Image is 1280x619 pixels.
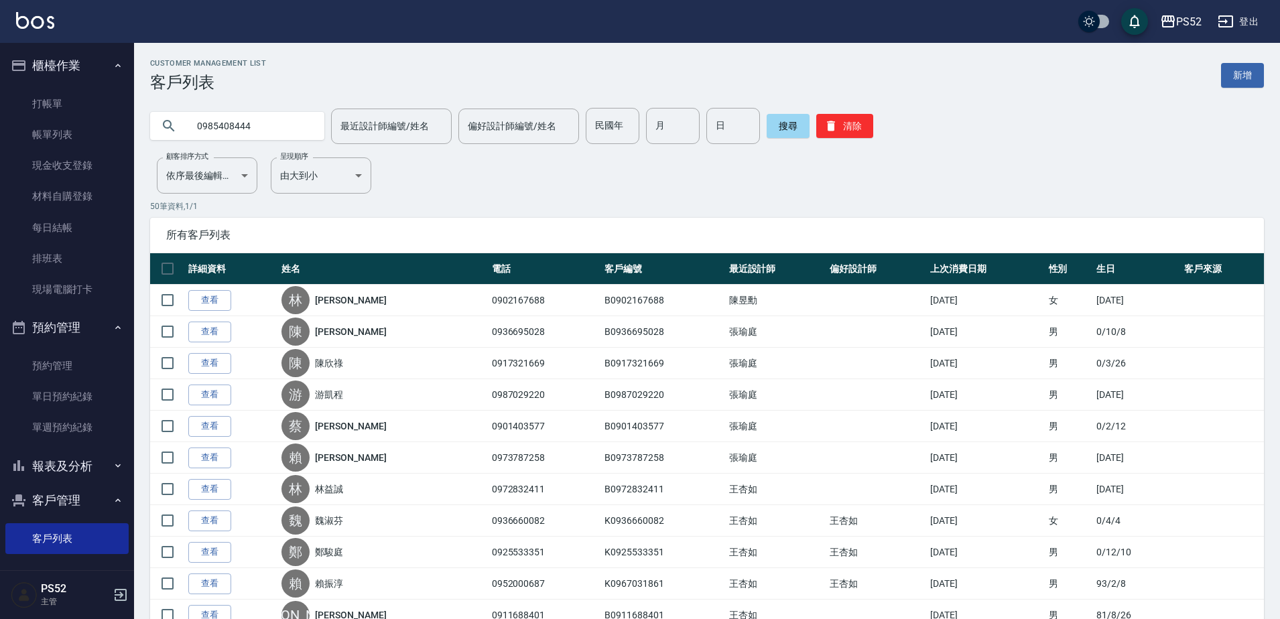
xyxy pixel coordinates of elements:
div: 依序最後編輯時間 [157,157,257,194]
div: 陳 [281,318,310,346]
td: 王杏如 [826,505,927,537]
td: B0902167688 [601,285,725,316]
td: [DATE] [927,316,1045,348]
a: [PERSON_NAME] [315,419,386,433]
td: 王杏如 [826,568,927,600]
td: [DATE] [1093,442,1181,474]
td: 0902167688 [489,285,602,316]
th: 電話 [489,253,602,285]
a: 現場電腦打卡 [5,274,129,305]
a: 鄭駿庭 [315,545,343,559]
a: 林益誠 [315,482,343,496]
input: 搜尋關鍵字 [188,108,314,144]
a: 查看 [188,510,231,531]
a: 每日結帳 [5,212,129,243]
img: Logo [16,12,54,29]
td: 王杏如 [726,537,826,568]
td: 男 [1045,537,1093,568]
th: 最近設計師 [726,253,826,285]
td: 0901403577 [489,411,602,442]
a: 魏淑芬 [315,514,343,527]
button: 行銷工具 [5,559,129,594]
button: 預約管理 [5,310,129,345]
td: [DATE] [927,568,1045,600]
td: 張瑜庭 [726,442,826,474]
td: [DATE] [927,505,1045,537]
td: 男 [1045,568,1093,600]
div: 林 [281,475,310,503]
a: 排班表 [5,243,129,274]
td: 張瑜庭 [726,411,826,442]
a: 賴振淳 [315,577,343,590]
td: 男 [1045,442,1093,474]
button: PS52 [1155,8,1207,36]
td: 男 [1045,348,1093,379]
th: 性別 [1045,253,1093,285]
p: 主管 [41,596,109,608]
td: B0972832411 [601,474,725,505]
td: 男 [1045,316,1093,348]
a: 陳欣祿 [315,356,343,370]
td: 0/12/10 [1093,537,1181,568]
div: PS52 [1176,13,1202,30]
a: 查看 [188,573,231,594]
td: B0973787258 [601,442,725,474]
label: 呈現順序 [280,151,308,161]
a: 查看 [188,479,231,500]
td: 93/2/8 [1093,568,1181,600]
td: 王杏如 [826,537,927,568]
td: [DATE] [1093,474,1181,505]
a: 單週預約紀錄 [5,412,129,443]
td: 0936660082 [489,505,602,537]
a: 預約管理 [5,350,129,381]
div: 賴 [281,569,310,598]
a: 查看 [188,290,231,311]
td: B0987029220 [601,379,725,411]
td: 王杏如 [726,505,826,537]
td: 王杏如 [726,474,826,505]
a: [PERSON_NAME] [315,293,386,307]
a: 查看 [188,385,231,405]
td: [DATE] [927,442,1045,474]
button: 櫃檯作業 [5,48,129,83]
button: 清除 [816,114,873,138]
th: 偏好設計師 [826,253,927,285]
div: 由大到小 [271,157,371,194]
span: 所有客戶列表 [166,228,1248,242]
td: 0973787258 [489,442,602,474]
td: [DATE] [927,411,1045,442]
th: 客戶來源 [1181,253,1264,285]
button: 報表及分析 [5,449,129,484]
th: 姓名 [278,253,488,285]
h2: Customer Management List [150,59,266,68]
a: [PERSON_NAME] [315,451,386,464]
a: 材料自購登錄 [5,181,129,212]
td: 王杏如 [726,568,826,600]
td: B0917321669 [601,348,725,379]
h5: PS52 [41,582,109,596]
a: 游凱程 [315,388,343,401]
img: Person [11,581,38,608]
a: 查看 [188,416,231,437]
td: K0925533351 [601,537,725,568]
td: K0967031861 [601,568,725,600]
td: B0901403577 [601,411,725,442]
a: 查看 [188,353,231,374]
a: 查看 [188,322,231,342]
td: 張瑜庭 [726,316,826,348]
td: 男 [1045,411,1093,442]
td: [DATE] [927,537,1045,568]
td: 0917321669 [489,348,602,379]
td: K0936660082 [601,505,725,537]
a: 打帳單 [5,88,129,119]
a: 查看 [188,448,231,468]
td: 0925533351 [489,537,602,568]
button: save [1121,8,1148,35]
td: 0/4/4 [1093,505,1181,537]
a: 查看 [188,542,231,563]
td: [DATE] [927,379,1045,411]
td: 0/10/8 [1093,316,1181,348]
td: 0952000687 [489,568,602,600]
a: 客戶列表 [5,523,129,554]
td: 女 [1045,285,1093,316]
